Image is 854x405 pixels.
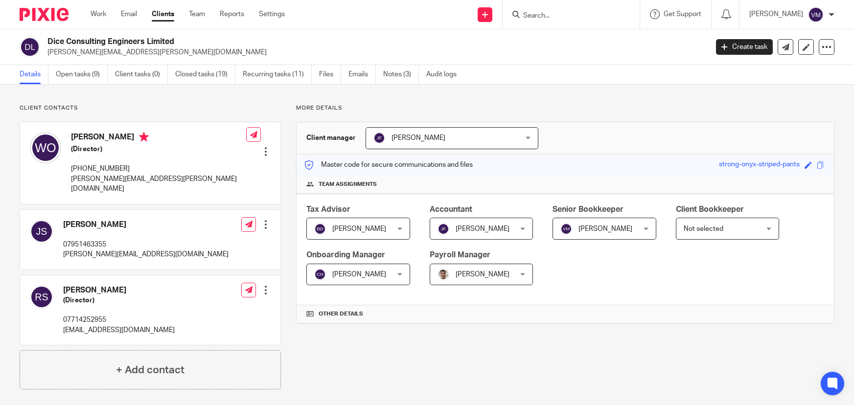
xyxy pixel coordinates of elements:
img: svg%3E [808,7,824,22]
p: More details [296,104,834,112]
a: Settings [259,9,285,19]
p: [PERSON_NAME] [749,9,803,19]
span: Accountant [430,205,472,213]
p: [PERSON_NAME][EMAIL_ADDRESS][PERSON_NAME][DOMAIN_NAME] [47,47,701,57]
a: Notes (3) [383,65,419,84]
p: [PERSON_NAME][EMAIL_ADDRESS][PERSON_NAME][DOMAIN_NAME] [71,174,246,194]
span: [PERSON_NAME] [332,225,386,232]
img: svg%3E [30,220,53,243]
img: svg%3E [20,37,40,57]
p: 07951463355 [63,240,229,249]
input: Search [522,12,610,21]
a: Create task [716,39,773,55]
a: Audit logs [426,65,464,84]
h4: [PERSON_NAME] [63,220,229,230]
p: [PERSON_NAME][EMAIL_ADDRESS][DOMAIN_NAME] [63,249,229,259]
h4: [PERSON_NAME] [63,285,175,295]
h5: (Director) [63,295,175,305]
span: [PERSON_NAME] [332,271,386,278]
span: [PERSON_NAME] [392,135,445,141]
span: [PERSON_NAME] [456,225,509,232]
h4: + Add contact [116,362,185,378]
span: Other details [319,310,363,318]
a: Work [91,9,106,19]
a: Client tasks (0) [115,65,168,84]
h3: Client manager [306,133,356,143]
a: Recurring tasks (11) [243,65,312,84]
img: svg%3E [314,269,326,280]
span: Senior Bookkeeper [553,205,623,213]
img: svg%3E [438,223,449,235]
a: Details [20,65,48,84]
img: svg%3E [30,132,61,163]
a: Open tasks (9) [56,65,108,84]
img: svg%3E [30,285,53,309]
a: Files [319,65,341,84]
img: PXL_20240409_141816916.jpg [438,269,449,280]
span: [PERSON_NAME] [456,271,509,278]
img: svg%3E [373,132,385,144]
div: strong-onyx-striped-pants [719,159,800,171]
a: Clients [152,9,174,19]
h4: [PERSON_NAME] [71,132,246,144]
a: Emails [348,65,376,84]
span: Payroll Manager [430,251,490,259]
span: Get Support [664,11,701,18]
p: 07714252955 [63,315,175,325]
span: [PERSON_NAME] [578,225,632,232]
img: Pixie [20,8,69,21]
h2: Dice Consulting Engineers Limited [47,37,571,47]
span: Tax Advisor [306,205,350,213]
a: Email [121,9,137,19]
h5: (Director) [71,144,246,154]
a: Team [189,9,205,19]
p: Master code for secure communications and files [304,160,473,170]
img: svg%3E [560,223,572,235]
p: Client contacts [20,104,281,112]
span: Onboarding Manager [306,251,385,259]
p: [PHONE_NUMBER] [71,164,246,174]
img: svg%3E [314,223,326,235]
a: Reports [220,9,244,19]
i: Primary [139,132,149,142]
a: Closed tasks (19) [175,65,235,84]
span: Client Bookkeeper [676,205,744,213]
p: [EMAIL_ADDRESS][DOMAIN_NAME] [63,325,175,335]
span: Team assignments [319,180,377,188]
span: Not selected [684,225,723,232]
